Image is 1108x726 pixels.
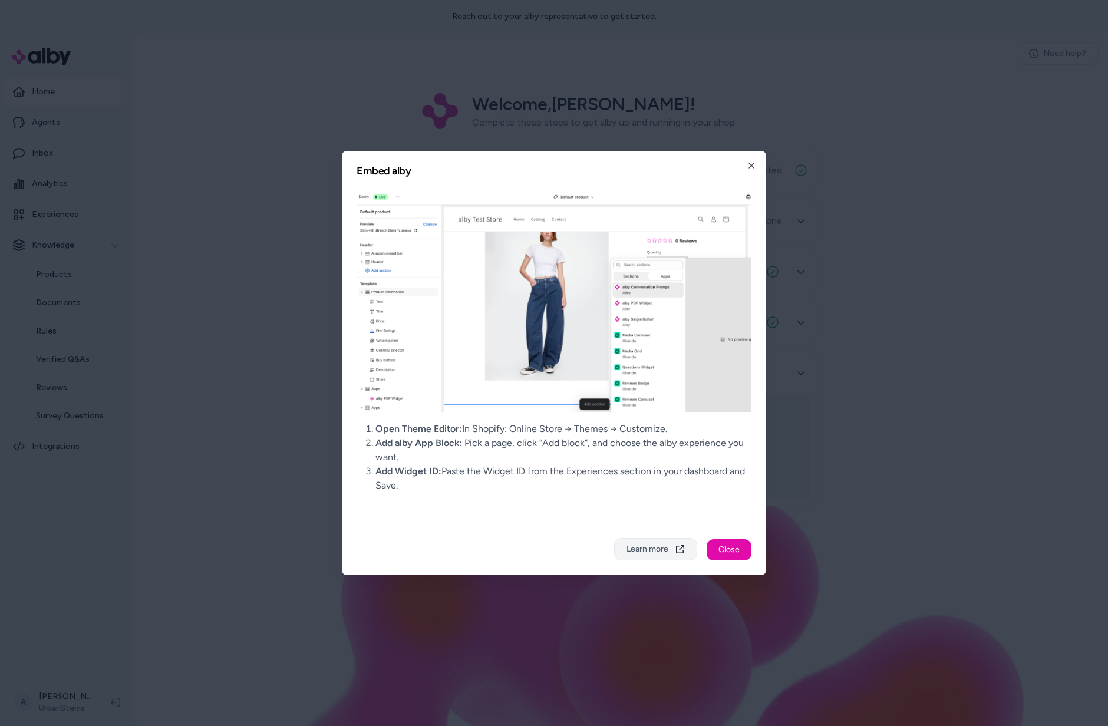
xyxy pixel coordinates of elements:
span: Open Theme Editor: [375,423,462,434]
button: Learn more [614,538,697,560]
span: Add alby App Block: [375,437,462,448]
button: Close [707,539,751,560]
li: Pick a page, click “Add block”, and choose the alby experience you want. [375,436,751,464]
h2: Embed alby [357,166,751,176]
li: Paste the Widget ID from the Experiences section in your dashboard and Save. [375,464,751,493]
img: Shopify Onboarding [357,190,751,412]
li: In Shopify: Online Store → Themes → Customize. [375,422,751,436]
span: Add Widget ID: [375,466,441,477]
